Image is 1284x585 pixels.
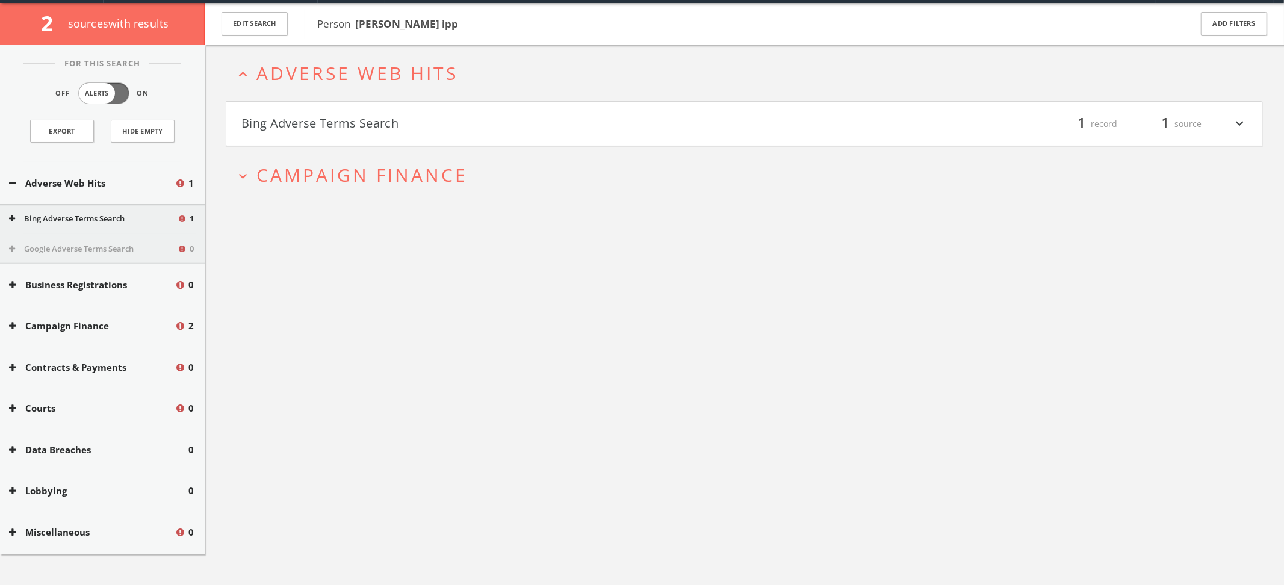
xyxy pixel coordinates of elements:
button: Bing Adverse Terms Search [241,114,745,134]
span: Adverse Web Hits [256,61,458,85]
i: expand_less [235,66,251,82]
button: Miscellaneous [9,525,175,539]
button: Courts [9,401,175,415]
button: Bing Adverse Terms Search [9,213,177,225]
span: 1 [190,213,194,225]
span: Person [317,17,458,31]
button: Add Filters [1201,12,1267,36]
i: expand_more [235,168,251,184]
a: Export [30,120,94,143]
span: Off [56,88,70,99]
button: Campaign Finance [9,319,175,333]
button: expand_lessAdverse Web Hits [235,63,1263,83]
div: source [1129,114,1202,134]
span: 1 [1156,113,1174,134]
span: 0 [188,443,194,457]
button: Business Registrations [9,278,175,292]
span: 0 [190,243,194,255]
span: On [137,88,149,99]
button: Adverse Web Hits [9,176,175,190]
button: Contracts & Payments [9,361,175,374]
button: expand_moreCampaign Finance [235,165,1263,185]
span: 1 [188,176,194,190]
span: Campaign Finance [256,162,468,187]
i: expand_more [1232,114,1247,134]
button: Lobbying [9,484,188,498]
button: Data Breaches [9,443,188,457]
button: Hide Empty [111,120,175,143]
span: 2 [41,9,63,37]
span: 0 [188,278,194,292]
span: 0 [188,525,194,539]
span: 1 [1072,113,1091,134]
button: Edit Search [222,12,288,36]
span: 0 [188,401,194,415]
span: 2 [188,319,194,333]
span: 0 [188,361,194,374]
div: record [1045,114,1117,134]
button: Google Adverse Terms Search [9,243,177,255]
span: source s with results [68,16,169,31]
span: 0 [188,484,194,498]
span: For This Search [55,58,149,70]
b: [PERSON_NAME] ipp [355,17,458,31]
